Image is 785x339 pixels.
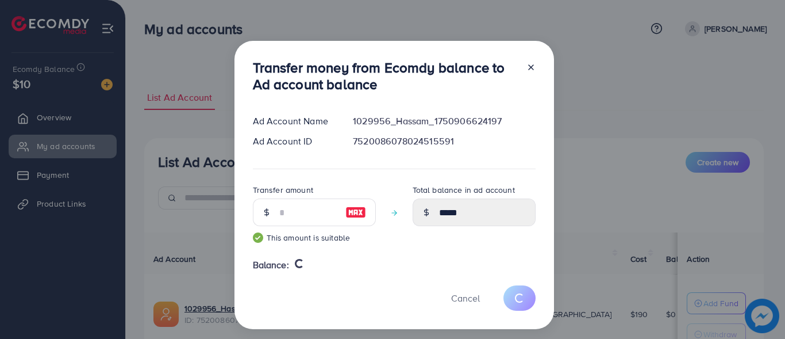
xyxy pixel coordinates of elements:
[344,135,544,148] div: 7520086078024515591
[437,285,494,310] button: Cancel
[244,135,344,148] div: Ad Account ID
[253,233,263,243] img: guide
[244,115,344,128] div: Ad Account Name
[451,292,480,304] span: Cancel
[253,232,376,243] small: This amount is suitable
[344,115,544,128] div: 1029956_Hassam_1750906624197
[253,258,289,272] span: Balance:
[413,184,515,196] label: Total balance in ad account
[253,59,517,93] h3: Transfer money from Ecomdy balance to Ad account balance
[345,205,366,219] img: image
[253,184,313,196] label: Transfer amount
